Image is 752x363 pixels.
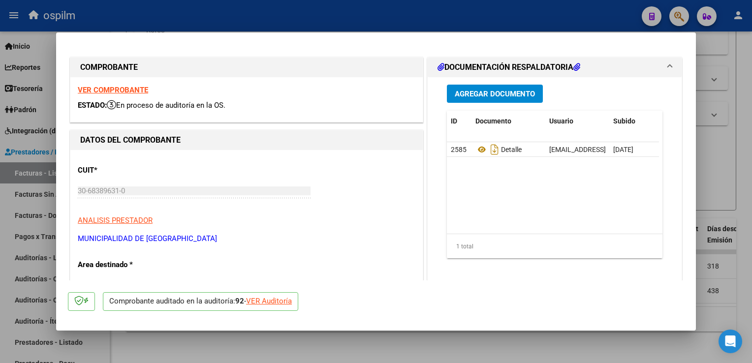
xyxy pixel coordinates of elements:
span: ID [451,117,457,125]
datatable-header-cell: Acción [658,111,708,132]
p: Comprobante auditado en la auditoría: - [103,292,298,311]
span: En proceso de auditoría en la OS. [107,101,225,110]
datatable-header-cell: Documento [471,111,545,132]
div: VER Auditoría [246,296,292,307]
span: ANALISIS PRESTADOR [78,216,153,225]
span: Usuario [549,117,573,125]
strong: COMPROBANTE [80,62,138,72]
datatable-header-cell: Subido [609,111,658,132]
h1: DOCUMENTACIÓN RESPALDATORIA [438,61,580,73]
span: Detalle [475,146,522,153]
mat-expansion-panel-header: DOCUMENTACIÓN RESPALDATORIA [428,58,682,77]
span: Subido [613,117,635,125]
p: Area destinado * [78,259,179,271]
span: ESTADO: [78,101,107,110]
strong: DATOS DEL COMPROBANTE [80,135,181,145]
datatable-header-cell: Usuario [545,111,609,132]
span: [EMAIL_ADDRESS][DOMAIN_NAME] - [PERSON_NAME] [549,146,716,153]
div: 1 total [447,234,662,259]
span: Agregar Documento [455,90,535,98]
div: Open Intercom Messenger [719,330,742,353]
span: 2585 [451,146,467,153]
a: VER COMPROBANTE [78,86,148,94]
button: Agregar Documento [447,85,543,103]
div: DOCUMENTACIÓN RESPALDATORIA [428,77,682,281]
strong: 92 [235,297,244,305]
span: [DATE] [613,146,633,153]
datatable-header-cell: ID [447,111,471,132]
p: CUIT [78,165,179,176]
span: Documento [475,117,511,125]
i: Descargar documento [488,142,501,157]
p: MUNICIPALIDAD DE [GEOGRAPHIC_DATA] [78,233,415,244]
